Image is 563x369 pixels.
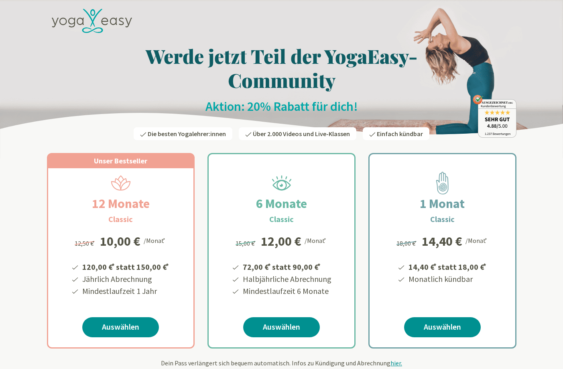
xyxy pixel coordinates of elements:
span: Die besten Yogalehrer:innen [148,130,226,138]
span: 18,00 € [396,239,418,247]
h2: 12 Monate [73,194,169,213]
span: 12,50 € [75,239,96,247]
span: Einfach kündbar [377,130,423,138]
li: 14,40 € statt 18,00 € [407,259,488,273]
li: 120,00 € statt 150,00 € [81,259,170,273]
div: /Monat [144,235,167,245]
h3: Classic [430,213,455,225]
div: 10,00 € [100,235,140,248]
img: ausgezeichnet_badge.png [473,95,516,138]
h2: 6 Monate [237,194,326,213]
h3: Classic [108,213,133,225]
span: Über 2.000 Videos und Live-Klassen [253,130,350,138]
h2: Aktion: 20% Rabatt für dich! [47,98,516,114]
li: Jährlich Abrechnung [81,273,170,285]
a: Auswählen [243,317,320,337]
li: Halbjährliche Abrechnung [242,273,331,285]
li: Monatlich kündbar [407,273,488,285]
li: 72,00 € statt 90,00 € [242,259,331,273]
span: 15,00 € [236,239,257,247]
a: Auswählen [404,317,481,337]
a: Auswählen [82,317,159,337]
li: Mindestlaufzeit 1 Jahr [81,285,170,297]
h3: Classic [269,213,294,225]
span: hier. [390,359,402,367]
span: Unser Bestseller [94,156,147,165]
div: /Monat [305,235,327,245]
div: 14,40 € [422,235,462,248]
h1: Werde jetzt Teil der YogaEasy-Community [47,44,516,92]
li: Mindestlaufzeit 6 Monate [242,285,331,297]
div: 12,00 € [261,235,301,248]
h2: 1 Monat [400,194,484,213]
div: /Monat [465,235,488,245]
